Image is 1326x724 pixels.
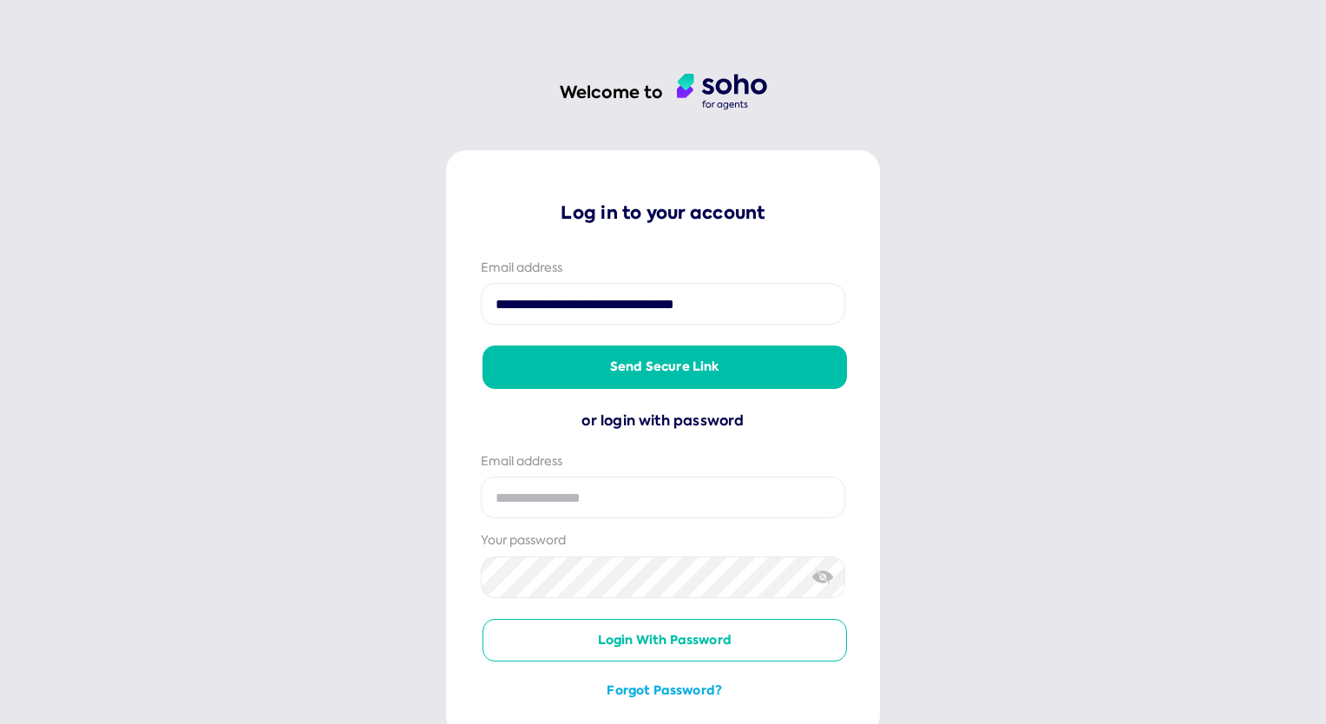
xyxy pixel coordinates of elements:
div: Your password [481,532,845,550]
div: or login with password [481,410,845,432]
div: Email address [481,260,845,277]
h1: Welcome to [560,81,663,104]
img: agent logo [677,74,767,110]
button: Forgot password? [482,682,847,700]
div: Email address [481,453,845,471]
img: eye-crossed.svg [812,568,834,586]
p: Log in to your account [481,201,845,225]
button: Send secure link [482,346,847,389]
button: Login with password [482,619,847,662]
